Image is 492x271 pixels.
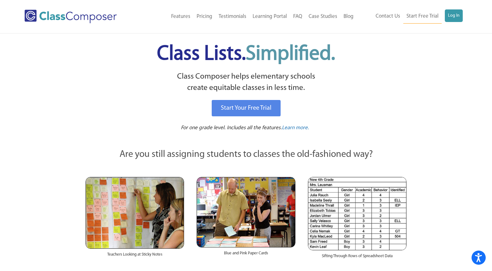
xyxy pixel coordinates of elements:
[140,10,357,24] nav: Header Menu
[221,105,271,111] span: Start Your Free Trial
[290,10,305,24] a: FAQ
[249,10,290,24] a: Learning Portal
[181,125,282,130] span: For one grade level. Includes all the features.
[305,10,340,24] a: Case Studies
[357,9,463,24] nav: Header Menu
[215,10,249,24] a: Testimonials
[85,71,407,94] p: Class Composer helps elementary schools create equitable classes in less time.
[308,250,406,265] div: Sifting Through Rows of Spreadsheet Data
[86,148,406,162] p: Are you still assigning students to classes the old-fashioned way?
[282,124,309,132] a: Learn more.
[193,10,215,24] a: Pricing
[340,10,357,24] a: Blog
[157,44,335,64] span: Class Lists.
[445,9,463,22] a: Log In
[282,125,309,130] span: Learn more.
[403,9,442,24] a: Start Free Trial
[197,247,295,263] div: Blue and Pink Paper Cards
[86,177,184,249] img: Teachers Looking at Sticky Notes
[197,177,295,247] img: Blue and Pink Paper Cards
[86,249,184,264] div: Teachers Looking at Sticky Notes
[246,44,335,64] span: Simplified.
[25,10,117,23] img: Class Composer
[308,177,406,250] img: Spreadsheets
[168,10,193,24] a: Features
[212,100,281,116] a: Start Your Free Trial
[372,9,403,23] a: Contact Us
